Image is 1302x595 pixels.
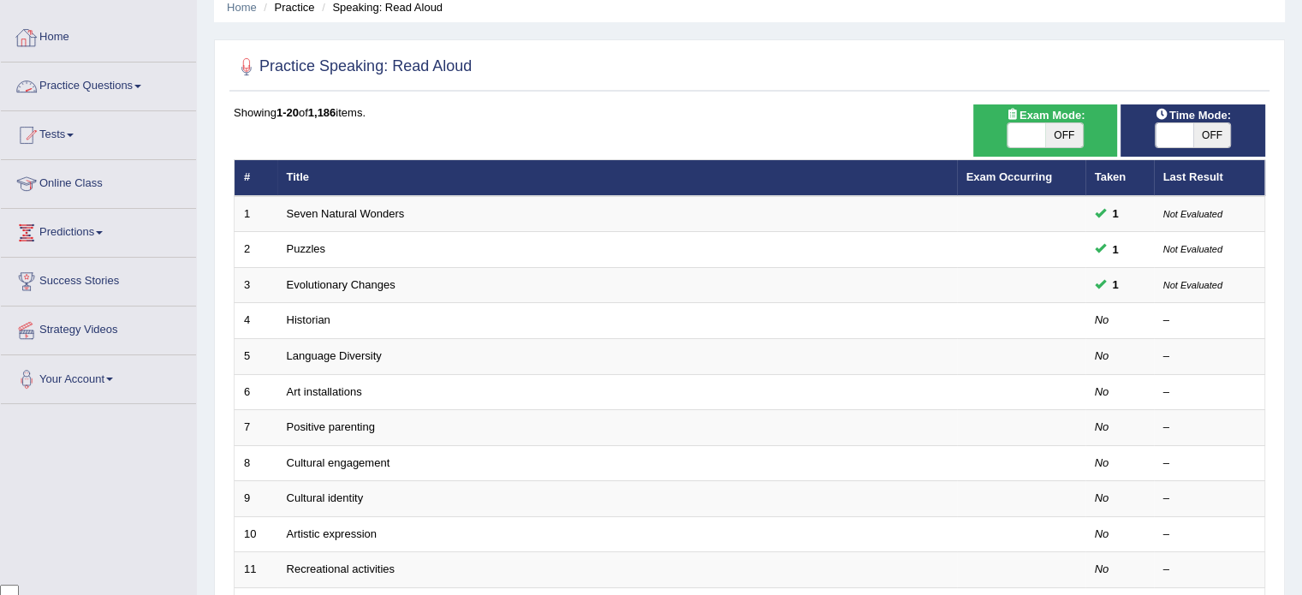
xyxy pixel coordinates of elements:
div: Show exams occurring in exams [973,104,1118,157]
b: 1-20 [276,106,299,119]
td: 4 [235,303,277,339]
td: 8 [235,445,277,481]
em: No [1095,456,1109,469]
a: Cultural engagement [287,456,390,469]
em: No [1095,527,1109,540]
div: – [1163,312,1256,329]
span: You can still take this question [1106,276,1126,294]
a: Recreational activities [287,562,395,575]
em: No [1095,385,1109,398]
td: 10 [235,516,277,552]
td: 9 [235,481,277,517]
a: Online Class [1,160,196,203]
div: – [1163,419,1256,436]
a: Practice Questions [1,62,196,105]
em: No [1095,491,1109,504]
span: You can still take this question [1106,205,1126,223]
div: – [1163,562,1256,578]
em: No [1095,349,1109,362]
b: 1,186 [308,106,336,119]
th: # [235,160,277,196]
a: Language Diversity [287,349,382,362]
small: Not Evaluated [1163,280,1222,290]
a: Strategy Videos [1,306,196,349]
small: Not Evaluated [1163,209,1222,219]
td: 1 [235,196,277,232]
div: – [1163,527,1256,543]
div: – [1163,348,1256,365]
div: – [1163,491,1256,507]
a: Artistic expression [287,527,377,540]
a: Historian [287,313,330,326]
td: 6 [235,374,277,410]
div: Showing of items. [234,104,1265,121]
a: Success Stories [1,258,196,300]
a: Evolutionary Changes [287,278,395,291]
a: Puzzles [287,242,326,255]
td: 2 [235,232,277,268]
div: – [1163,455,1256,472]
td: 11 [235,552,277,588]
em: No [1095,420,1109,433]
th: Last Result [1154,160,1265,196]
th: Taken [1085,160,1154,196]
a: Seven Natural Wonders [287,207,405,220]
span: OFF [1045,123,1083,147]
td: 7 [235,410,277,446]
span: OFF [1193,123,1231,147]
a: Your Account [1,355,196,398]
h2: Practice Speaking: Read Aloud [234,54,472,80]
em: No [1095,562,1109,575]
a: Home [1,14,196,57]
small: Not Evaluated [1163,244,1222,254]
a: Home [227,1,257,14]
span: You can still take this question [1106,241,1126,259]
a: Positive parenting [287,420,375,433]
span: Time Mode: [1149,106,1238,124]
a: Exam Occurring [966,170,1052,183]
em: No [1095,313,1109,326]
th: Title [277,160,957,196]
a: Art installations [287,385,362,398]
td: 3 [235,267,277,303]
div: – [1163,384,1256,401]
a: Cultural identity [287,491,364,504]
span: Exam Mode: [999,106,1091,124]
a: Tests [1,111,196,154]
td: 5 [235,339,277,375]
a: Predictions [1,209,196,252]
